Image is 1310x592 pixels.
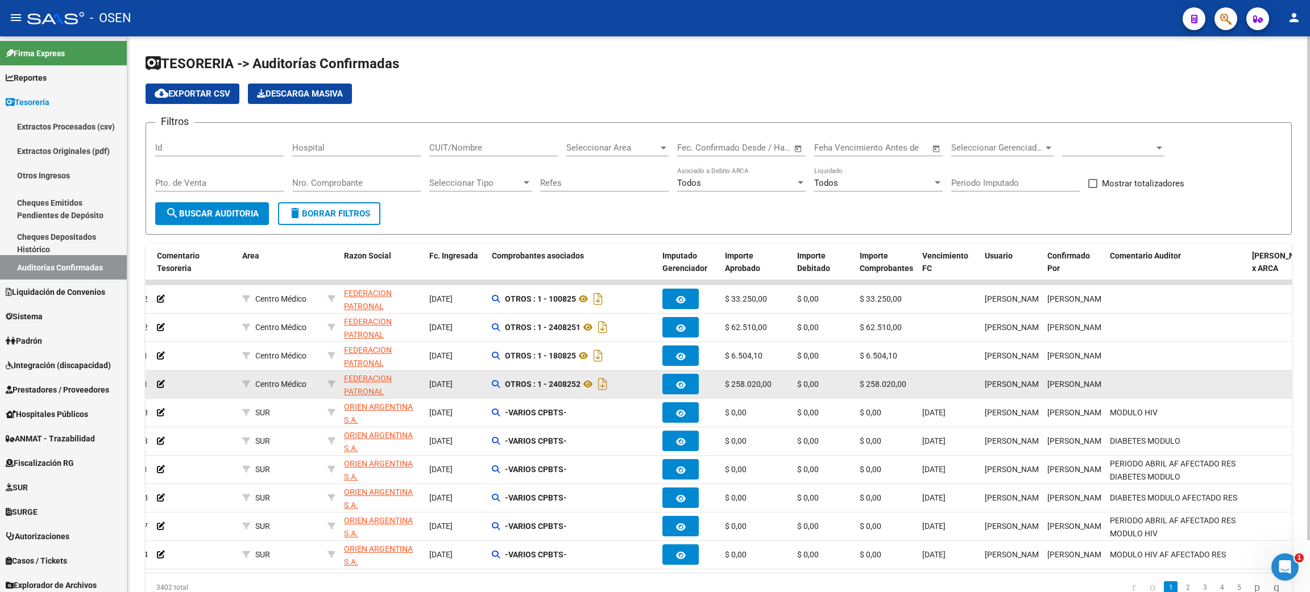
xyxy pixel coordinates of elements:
span: Importe Debitado [797,251,830,273]
span: $ 62.510,00 [725,323,767,332]
span: Reportes [6,72,47,84]
span: [PERSON_NAME] [985,408,1046,417]
strong: -VARIOS CPBTS- [505,436,567,445]
span: SUR [255,436,270,445]
span: ANMAT - Trazabilidad [6,432,95,445]
button: Open calendar [792,142,805,155]
span: Sistema [6,310,43,323]
span: DIABETES MODULO [1110,436,1180,445]
iframe: Intercom live chat [1271,553,1299,581]
span: [DATE] [429,380,453,389]
app-download-masive: Descarga masiva de comprobantes (adjuntos) [248,84,352,104]
span: Hospitales Públicos [6,408,88,420]
mat-icon: menu [9,11,23,24]
span: Integración (discapacidad) [6,359,111,372]
span: $ 0,00 [725,436,747,445]
span: 1 [1295,553,1304,562]
span: [PERSON_NAME] [1047,408,1108,417]
span: [DATE] [922,522,946,531]
span: Borrar Filtros [288,209,370,219]
span: [PERSON_NAME] [1047,294,1108,303]
span: Comentario Tesoreria [157,251,200,273]
span: Prestadores / Proveedores [6,383,109,396]
strong: OTROS : 1 - 100825 [505,294,576,303]
span: Confirmado Por [1047,251,1090,273]
span: $ 0,00 [860,493,881,502]
span: $ 0,00 [725,493,747,502]
div: - 30711534616 [344,514,420,538]
datatable-header-cell: Usuario [980,244,1043,281]
datatable-header-cell: Fc. Ingresada [425,244,487,281]
datatable-header-cell: Importe Debitado [793,244,855,281]
datatable-header-cell: Comprobantes asociados [487,244,658,281]
div: - 30711534616 [344,401,420,424]
span: [DATE] [429,493,453,502]
span: [DATE] [922,408,946,417]
datatable-header-cell: Importe Aprobado [720,244,793,281]
span: [PERSON_NAME] [1047,351,1108,360]
span: FEDERACION PATRONAL SEGUROS S. A. U. [344,317,406,352]
mat-icon: delete [288,206,302,220]
mat-icon: cloud_download [155,86,168,100]
span: Tesorería [6,96,49,109]
span: [DATE] [922,493,946,502]
strong: -VARIOS CPBTS- [505,408,567,417]
span: $ 62.510,00 [860,323,902,332]
span: [PERSON_NAME] [1047,323,1108,332]
span: Exportar CSV [155,89,230,99]
div: - 33707366589 [344,287,420,311]
span: [PERSON_NAME] [985,351,1046,360]
span: $ 0,00 [797,550,819,559]
span: $ 6.504,10 [860,351,897,360]
strong: -VARIOS CPBTS- [505,522,567,531]
span: [DATE] [922,465,946,474]
span: ORIEN ARGENTINA S.A. [344,402,413,424]
span: $ 0,00 [725,522,747,531]
button: Buscar Auditoria [155,202,269,225]
span: Descarga Masiva [257,89,343,99]
span: Centro Médico [255,323,306,332]
span: $ 0,00 [860,436,881,445]
div: - 33707366589 [344,344,420,368]
span: FEDERACION PATRONAL SEGUROS S. A. U. [344,289,406,324]
span: Fiscalización RG [6,457,74,469]
button: Exportar CSV [146,84,239,104]
span: $ 0,00 [797,380,819,389]
span: [DATE] [429,436,453,445]
span: $ 0,00 [797,408,819,417]
span: [PERSON_NAME] [985,522,1046,531]
span: $ 0,00 [797,465,819,474]
span: $ 0,00 [860,550,881,559]
span: [PERSON_NAME] [985,493,1046,502]
span: $ 0,00 [797,522,819,531]
span: [PERSON_NAME] [1047,550,1108,559]
span: Importe Aprobado [725,251,760,273]
span: SUR [6,481,28,494]
span: [PERSON_NAME] [985,550,1046,559]
datatable-header-cell: Razon Social [339,244,425,281]
span: [DATE] [429,465,453,474]
span: FEDERACION PATRONAL SEGUROS S. A. U. [344,374,406,409]
span: [DATE] [922,436,946,445]
span: [DATE] [429,408,453,417]
span: SUR [255,408,270,417]
span: $ 0,00 [725,465,747,474]
datatable-header-cell: Comentario Tesoreria [152,244,238,281]
span: $ 0,00 [860,465,881,474]
span: FEDERACION PATRONAL SEGUROS S. A. U. [344,345,406,381]
i: Descargar documento [595,318,610,336]
span: [DATE] [922,550,946,559]
span: [PERSON_NAME] [985,294,1046,303]
strong: OTROS : 1 - 2408252 [505,380,581,389]
div: - 33707366589 [344,315,420,339]
span: $ 0,00 [860,522,881,531]
span: [PERSON_NAME] [1047,465,1108,474]
datatable-header-cell: Vencimiento FC [918,244,980,281]
span: PERIODO ABRIL AF AFECTADO RES MODULO HIV [1110,516,1236,538]
span: $ 33.250,00 [860,294,902,303]
span: [PERSON_NAME] [985,380,1046,389]
span: [PERSON_NAME] [1047,493,1108,502]
div: - 30711534616 [344,457,420,481]
span: [DATE] [429,323,453,332]
span: Buscar Auditoria [165,209,259,219]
